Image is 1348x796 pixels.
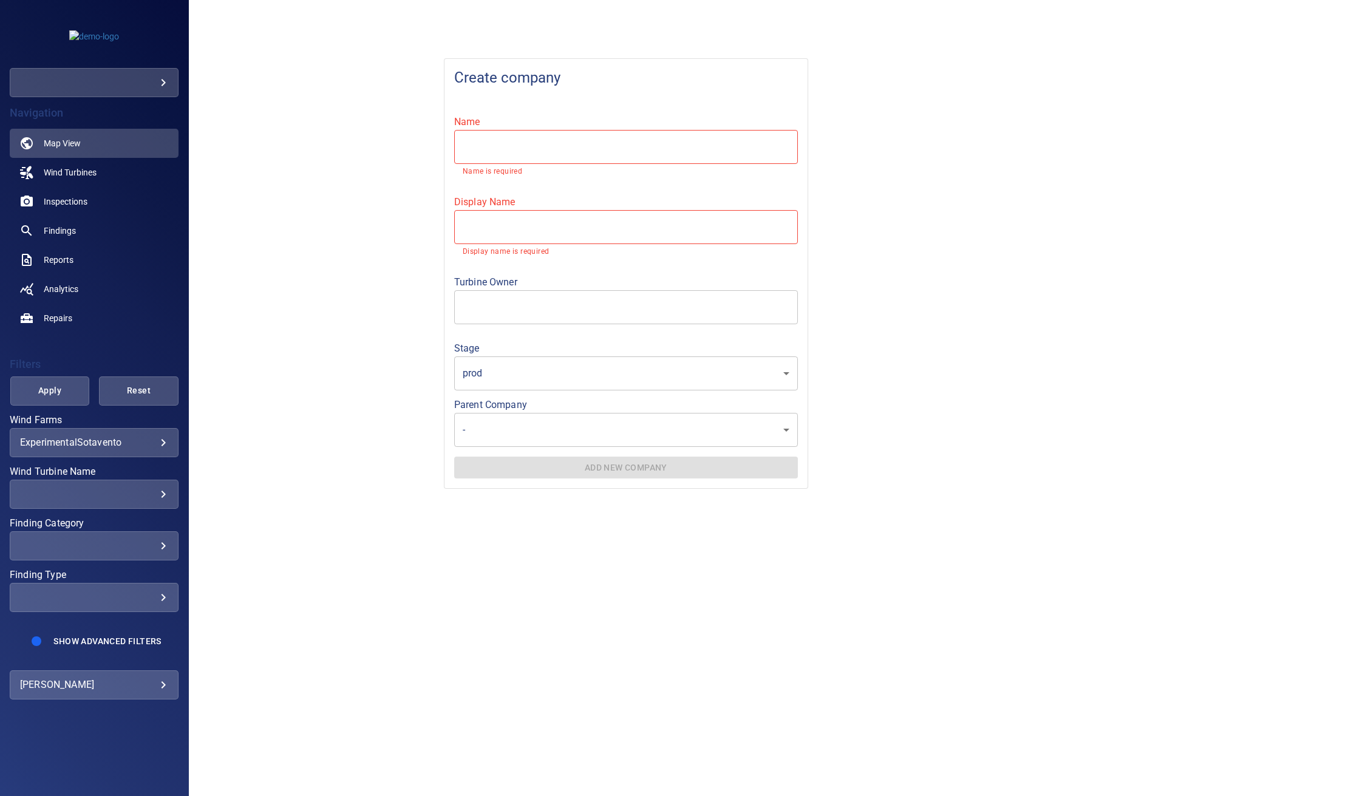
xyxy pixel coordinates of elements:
button: Reset [99,376,179,406]
label: Display Name [454,197,798,207]
span: Reset [114,383,163,398]
a: repairs noActive [10,304,179,333]
div: demo [10,68,179,97]
span: Apply [26,383,75,398]
a: inspections noActive [10,187,179,216]
div: prod [454,356,798,390]
span: Show Advanced Filters [53,636,161,646]
label: Name [454,117,798,127]
span: Inspections [44,196,87,208]
label: Finding Type [10,570,179,580]
span: Findings [44,225,76,237]
label: Stage [454,344,798,353]
label: Finding Category [10,519,179,528]
label: Parent Company [454,400,798,410]
a: analytics noActive [10,274,179,304]
label: Wind Turbine Name [10,467,179,477]
button: Show Advanced Filters [46,631,168,651]
h4: Navigation [10,107,179,119]
span: Analytics [44,283,78,295]
label: Wind Farms [10,415,179,425]
div: Wind Turbine Name [10,480,179,509]
a: windturbines noActive [10,158,179,187]
a: map active [10,129,179,158]
div: Wind Farms [10,428,179,457]
span: Reports [44,254,73,266]
div: [PERSON_NAME] [20,675,168,695]
a: findings noActive [10,216,179,245]
h4: Filters [10,358,179,370]
div: ExperimentalSotavento [20,437,168,448]
label: Turbine Owner [454,277,798,287]
button: Apply [10,376,90,406]
p: Name is required [463,166,789,178]
span: Create company [454,69,798,88]
div: Finding Category [10,531,179,560]
span: Map View [44,137,81,149]
span: Repairs [44,312,72,324]
div: - [454,413,798,447]
img: demo-logo [69,30,119,43]
div: Finding Type [10,583,179,612]
span: Wind Turbines [44,166,97,179]
p: Display name is required [463,246,789,258]
a: reports noActive [10,245,179,274]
